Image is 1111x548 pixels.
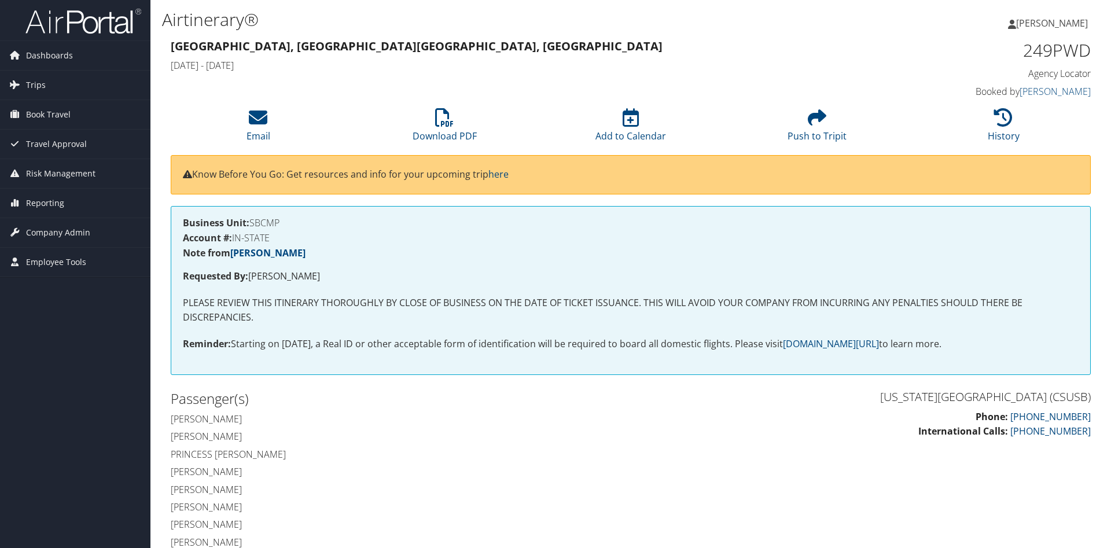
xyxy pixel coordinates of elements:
[26,189,64,218] span: Reporting
[783,337,879,350] a: [DOMAIN_NAME][URL]
[1010,410,1091,423] a: [PHONE_NUMBER]
[171,59,856,72] h4: [DATE] - [DATE]
[247,115,270,142] a: Email
[988,115,1020,142] a: History
[183,337,231,350] strong: Reminder:
[26,71,46,100] span: Trips
[26,41,73,70] span: Dashboards
[162,8,787,32] h1: Airtinerary®
[171,465,622,478] h4: [PERSON_NAME]
[171,413,622,425] h4: [PERSON_NAME]
[874,38,1091,62] h1: 249PWD
[171,38,663,54] strong: [GEOGRAPHIC_DATA], [GEOGRAPHIC_DATA] [GEOGRAPHIC_DATA], [GEOGRAPHIC_DATA]
[171,501,622,513] h4: [PERSON_NAME]
[918,425,1008,437] strong: International Calls:
[595,115,666,142] a: Add to Calendar
[25,8,141,35] img: airportal-logo.png
[26,100,71,129] span: Book Travel
[183,167,1079,182] p: Know Before You Go: Get resources and info for your upcoming trip
[874,85,1091,98] h4: Booked by
[413,115,477,142] a: Download PDF
[171,389,622,409] h2: Passenger(s)
[488,168,509,181] a: here
[26,248,86,277] span: Employee Tools
[183,233,1079,242] h4: IN-STATE
[26,218,90,247] span: Company Admin
[1010,425,1091,437] a: [PHONE_NUMBER]
[874,67,1091,80] h4: Agency Locator
[1016,17,1088,30] span: [PERSON_NAME]
[26,130,87,159] span: Travel Approval
[183,296,1079,325] p: PLEASE REVIEW THIS ITINERARY THOROUGHLY BY CLOSE OF BUSINESS ON THE DATE OF TICKET ISSUANCE. THIS...
[183,216,249,229] strong: Business Unit:
[183,231,232,244] strong: Account #:
[183,270,248,282] strong: Requested By:
[976,410,1008,423] strong: Phone:
[639,389,1091,405] h3: [US_STATE][GEOGRAPHIC_DATA] (CSUSB)
[788,115,847,142] a: Push to Tripit
[26,159,95,188] span: Risk Management
[171,518,622,531] h4: [PERSON_NAME]
[171,430,622,443] h4: [PERSON_NAME]
[183,247,306,259] strong: Note from
[171,483,622,496] h4: [PERSON_NAME]
[1008,6,1099,41] a: [PERSON_NAME]
[230,247,306,259] a: [PERSON_NAME]
[171,448,622,461] h4: Princess [PERSON_NAME]
[183,269,1079,284] p: [PERSON_NAME]
[1020,85,1091,98] a: [PERSON_NAME]
[183,337,1079,352] p: Starting on [DATE], a Real ID or other acceptable form of identification will be required to boar...
[183,218,1079,227] h4: SBCMP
